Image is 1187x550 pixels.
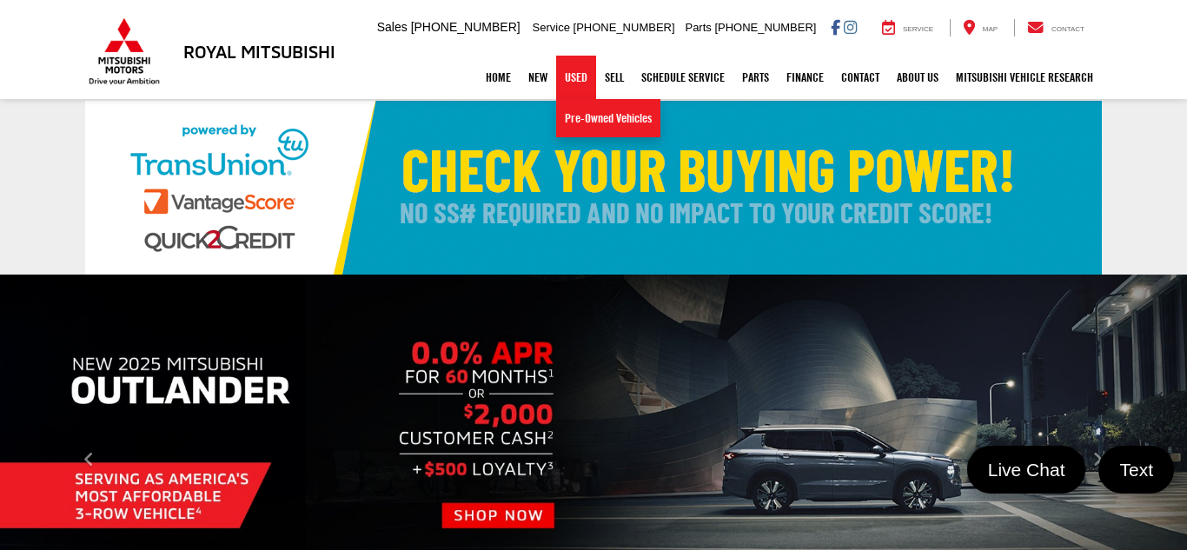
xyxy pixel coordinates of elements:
a: Used [556,56,596,99]
span: Contact [1051,25,1084,33]
a: Pre-Owned Vehicles [556,99,660,137]
a: Service [869,19,946,36]
a: Finance [778,56,832,99]
span: Live Chat [979,458,1074,481]
a: Contact [1014,19,1097,36]
h3: Royal Mitsubishi [183,42,335,61]
a: Home [477,56,520,99]
img: Mitsubishi [85,17,163,85]
a: Text [1098,446,1174,494]
span: [PHONE_NUMBER] [714,21,816,34]
a: Map [950,19,1011,36]
img: Check Your Buying Power [85,101,1102,275]
span: Text [1111,458,1162,481]
a: Live Chat [967,446,1086,494]
a: Facebook: Click to visit our Facebook page [831,20,840,34]
a: Parts: Opens in a new tab [733,56,778,99]
a: Instagram: Click to visit our Instagram page [844,20,857,34]
span: Parts [685,21,711,34]
a: Sell [596,56,633,99]
span: Service [903,25,933,33]
a: Contact [832,56,888,99]
a: Schedule Service: Opens in a new tab [633,56,733,99]
span: [PHONE_NUMBER] [574,21,675,34]
a: Mitsubishi Vehicle Research [947,56,1102,99]
a: About Us [888,56,947,99]
span: Map [983,25,998,33]
span: [PHONE_NUMBER] [411,20,521,34]
span: Sales [377,20,408,34]
a: New [520,56,556,99]
span: Service [533,21,570,34]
